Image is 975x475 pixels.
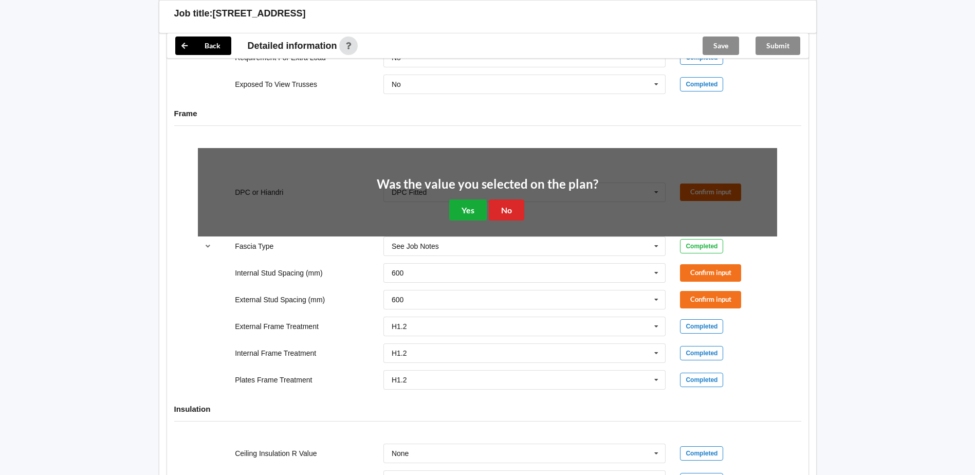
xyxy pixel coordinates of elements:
[680,446,723,461] div: Completed
[680,291,741,308] button: Confirm input
[680,319,723,334] div: Completed
[174,8,213,20] h3: Job title:
[235,80,317,88] label: Exposed To View Trusses
[248,41,337,50] span: Detailed information
[680,264,741,281] button: Confirm input
[392,81,401,88] div: No
[449,199,487,221] button: Yes
[392,296,403,303] div: 600
[392,269,403,277] div: 600
[174,404,801,414] h4: Insulation
[392,243,439,250] div: See Job Notes
[235,349,316,357] label: Internal Frame Treatment
[235,53,326,62] label: Requirement For Extra Load
[198,237,218,255] button: reference-toggle
[489,199,524,221] button: No
[235,242,273,250] label: Fascia Type
[175,36,231,55] button: Back
[235,296,325,304] label: External Stud Spacing (mm)
[680,373,723,387] div: Completed
[392,54,401,61] div: No
[392,450,409,457] div: None
[377,176,598,192] h2: Was the value you selected on the plan?
[680,239,723,253] div: Completed
[235,322,319,331] label: External Frame Treatment
[174,108,801,118] h4: Frame
[235,269,322,277] label: Internal Stud Spacing (mm)
[235,449,317,458] label: Ceiling Insulation R Value
[392,376,407,383] div: H1.2
[680,77,723,92] div: Completed
[392,350,407,357] div: H1.2
[680,346,723,360] div: Completed
[392,323,407,330] div: H1.2
[213,8,306,20] h3: [STREET_ADDRESS]
[235,376,312,384] label: Plates Frame Treatment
